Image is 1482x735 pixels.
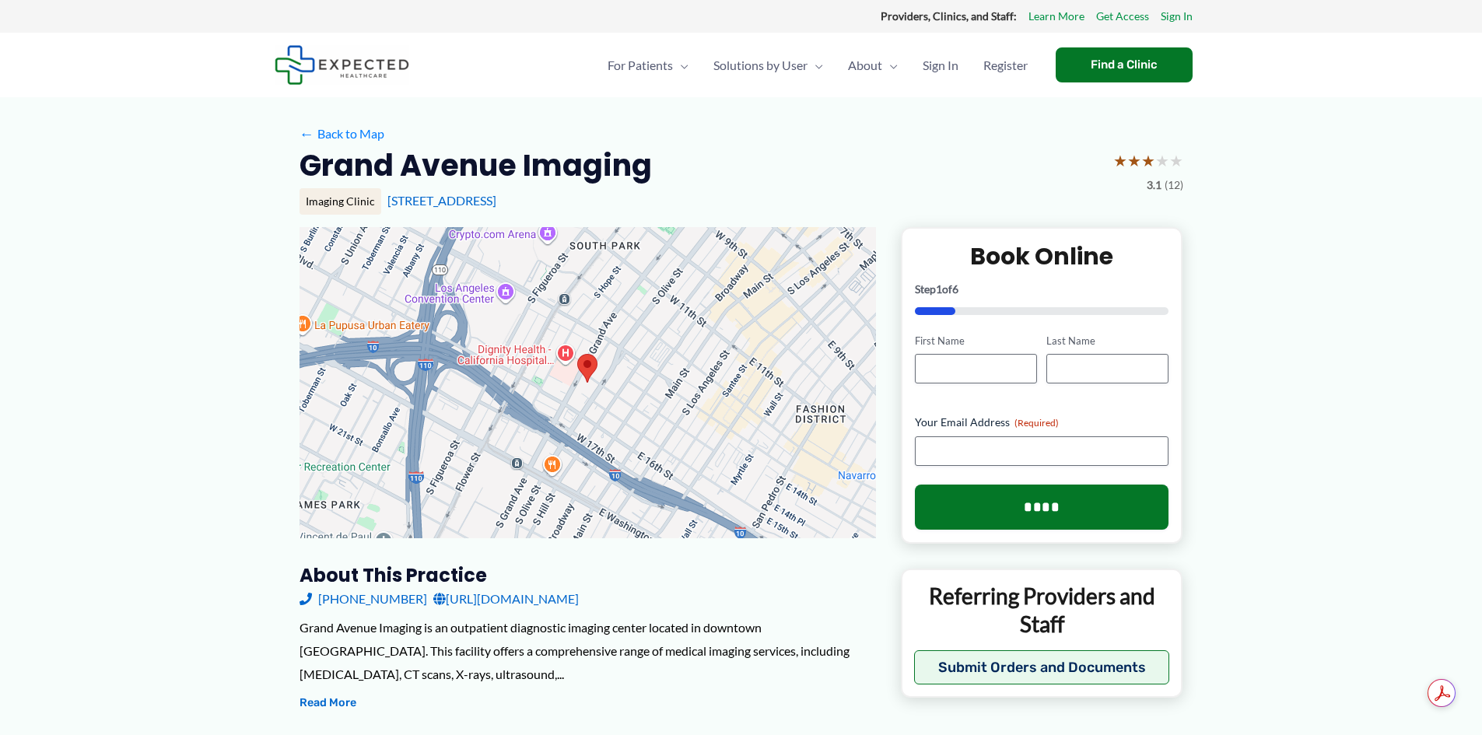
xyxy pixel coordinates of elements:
a: For PatientsMenu Toggle [595,38,701,93]
strong: Providers, Clinics, and Staff: [881,9,1017,23]
span: Register [983,38,1028,93]
button: Submit Orders and Documents [914,650,1170,684]
img: Expected Healthcare Logo - side, dark font, small [275,45,409,85]
a: Learn More [1028,6,1084,26]
span: ★ [1127,146,1141,175]
span: (Required) [1014,417,1059,429]
span: Sign In [923,38,958,93]
h2: Book Online [915,241,1169,271]
a: Solutions by UserMenu Toggle [701,38,836,93]
a: Sign In [910,38,971,93]
h3: About this practice [300,563,876,587]
a: ←Back to Map [300,122,384,145]
span: ★ [1169,146,1183,175]
span: ★ [1113,146,1127,175]
nav: Primary Site Navigation [595,38,1040,93]
span: 3.1 [1147,175,1161,195]
span: Solutions by User [713,38,808,93]
a: [URL][DOMAIN_NAME] [433,587,579,611]
label: Your Email Address [915,415,1169,430]
span: Menu Toggle [882,38,898,93]
h2: Grand Avenue Imaging [300,146,652,184]
span: For Patients [608,38,673,93]
span: Menu Toggle [808,38,823,93]
label: Last Name [1046,334,1168,348]
span: 1 [936,282,942,296]
a: [STREET_ADDRESS] [387,193,496,208]
span: About [848,38,882,93]
span: ★ [1141,146,1155,175]
span: Menu Toggle [673,38,688,93]
a: Get Access [1096,6,1149,26]
button: Read More [300,694,356,712]
label: First Name [915,334,1037,348]
span: ★ [1155,146,1169,175]
span: 6 [952,282,958,296]
span: ← [300,126,314,141]
a: Find a Clinic [1056,47,1193,82]
a: AboutMenu Toggle [836,38,910,93]
span: (12) [1165,175,1183,195]
p: Step of [915,284,1169,295]
a: Sign In [1161,6,1193,26]
a: Register [971,38,1040,93]
a: [PHONE_NUMBER] [300,587,427,611]
div: Imaging Clinic [300,188,381,215]
div: Grand Avenue Imaging is an outpatient diagnostic imaging center located in downtown [GEOGRAPHIC_D... [300,616,876,685]
p: Referring Providers and Staff [914,582,1170,639]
